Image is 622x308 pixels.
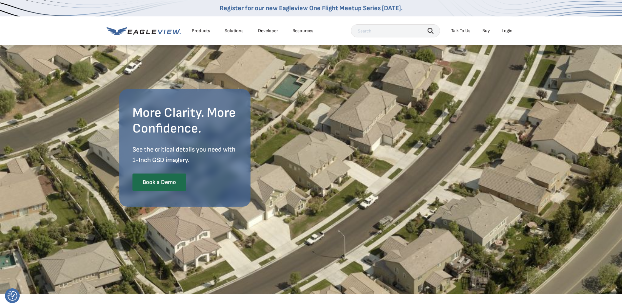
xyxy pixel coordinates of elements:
[220,4,403,12] a: Register for our new Eagleview One Flight Meetup Series [DATE].
[482,28,490,34] a: Buy
[132,105,237,136] h2: More Clarity. More Confidence.
[351,24,440,37] input: Search
[451,28,471,34] div: Talk To Us
[502,28,512,34] div: Login
[8,291,17,301] button: Consent Preferences
[225,28,244,34] div: Solutions
[192,28,210,34] div: Products
[132,144,237,165] p: See the critical details you need with 1-Inch GSD imagery.
[292,28,313,34] div: Resources
[8,291,17,301] img: Revisit consent button
[258,28,278,34] a: Developer
[132,174,186,191] a: Book a Demo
